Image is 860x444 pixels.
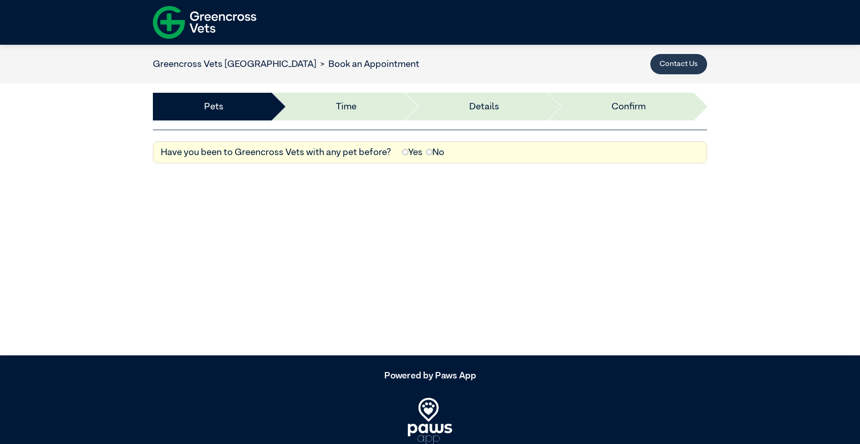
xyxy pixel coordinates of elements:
a: Greencross Vets [GEOGRAPHIC_DATA] [153,60,316,69]
input: No [426,149,432,155]
img: PawsApp [408,398,452,444]
nav: breadcrumb [153,57,419,71]
label: No [426,145,444,159]
button: Contact Us [650,54,707,74]
li: Book an Appointment [316,57,419,71]
input: Yes [402,149,408,155]
img: f-logo [153,2,256,42]
label: Have you been to Greencross Vets with any pet before? [161,145,391,159]
a: Pets [204,100,224,114]
h5: Powered by Paws App [153,370,707,381]
label: Yes [402,145,423,159]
